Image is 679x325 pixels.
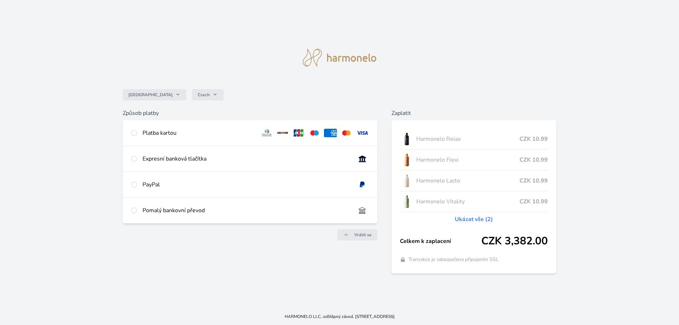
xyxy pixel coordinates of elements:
[520,156,548,164] span: CZK 10.99
[123,89,186,100] button: [GEOGRAPHIC_DATA]
[416,135,520,143] span: Harmonelo Relax
[192,89,224,100] button: Czech
[408,256,499,263] span: Transakce je zabezpečena připojením SSL
[292,129,305,137] img: jcb.svg
[308,129,321,137] img: maestro.svg
[520,176,548,185] span: CZK 10.99
[416,197,520,206] span: Harmonelo Vitality
[416,156,520,164] span: Harmonelo Flexi
[324,129,337,137] img: amex.svg
[416,176,520,185] span: Harmonelo Lacto
[400,172,413,190] img: CLEAN_LACTO_se_stinem_x-hi-lo.jpg
[276,129,289,137] img: discover.svg
[400,193,413,210] img: CLEAN_VITALITY_se_stinem_x-lo.jpg
[143,155,350,163] div: Expresní banková tlačítka
[260,129,273,137] img: diners.svg
[356,206,369,215] img: bankTransfer_IBAN.svg
[400,151,413,169] img: CLEAN_FLEXI_se_stinem_x-hi_(1)-lo.jpg
[128,92,173,98] span: [GEOGRAPHIC_DATA]
[520,197,548,206] span: CZK 10.99
[391,109,557,117] h6: Zaplatit
[356,155,369,163] img: onlineBanking_CZ.svg
[400,237,482,245] span: Celkem k zaplacení
[143,129,255,137] div: Platba kartou
[520,135,548,143] span: CZK 10.99
[143,180,350,189] div: PayPal
[481,235,548,248] span: CZK 3,382.00
[303,49,376,66] img: logo.svg
[143,206,350,215] div: Pomalý bankovní převod
[356,180,369,189] img: paypal.svg
[455,215,493,224] a: Ukázat vše (2)
[198,92,210,98] span: Czech
[400,130,413,148] img: CLEAN_RELAX_se_stinem_x-lo.jpg
[123,109,377,117] h6: Způsob platby
[356,129,369,137] img: visa.svg
[354,232,372,238] span: Vrátit se
[337,229,377,240] a: Vrátit se
[340,129,353,137] img: mc.svg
